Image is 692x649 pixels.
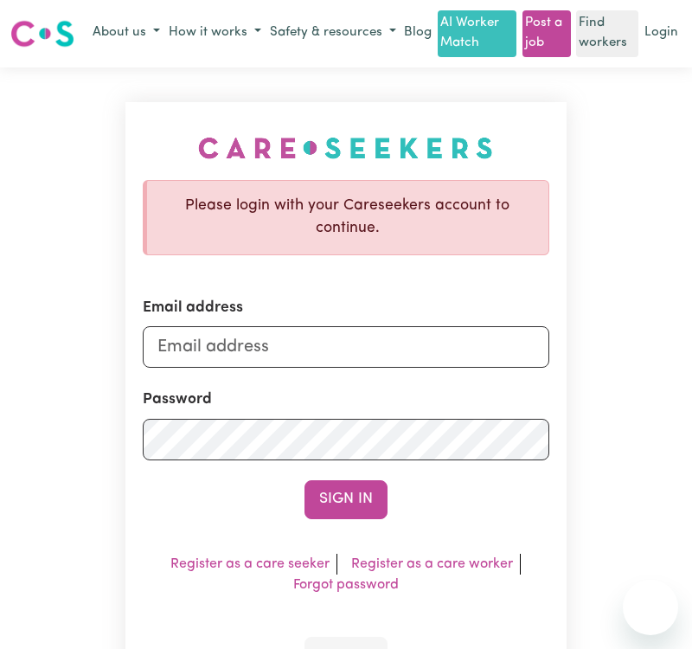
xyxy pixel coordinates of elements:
p: Please login with your Careseekers account to continue. [161,195,534,241]
button: Sign In [304,480,388,518]
a: Post a job [522,10,571,57]
button: Safety & resources [266,19,400,48]
label: Password [143,389,212,411]
a: Find workers [576,10,638,57]
a: AI Worker Match [438,10,516,57]
button: How it works [164,19,266,48]
label: Email address [143,296,243,318]
input: Email address [143,326,548,368]
iframe: Button to launch messaging window [623,580,678,635]
a: Register as a care seeker [170,557,330,571]
button: About us [88,19,164,48]
a: Blog [400,20,435,47]
img: Careseekers logo [10,18,74,49]
a: Careseekers logo [10,14,74,54]
a: Register as a care worker [351,557,513,571]
a: Login [641,20,682,47]
a: Forgot password [293,578,399,592]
